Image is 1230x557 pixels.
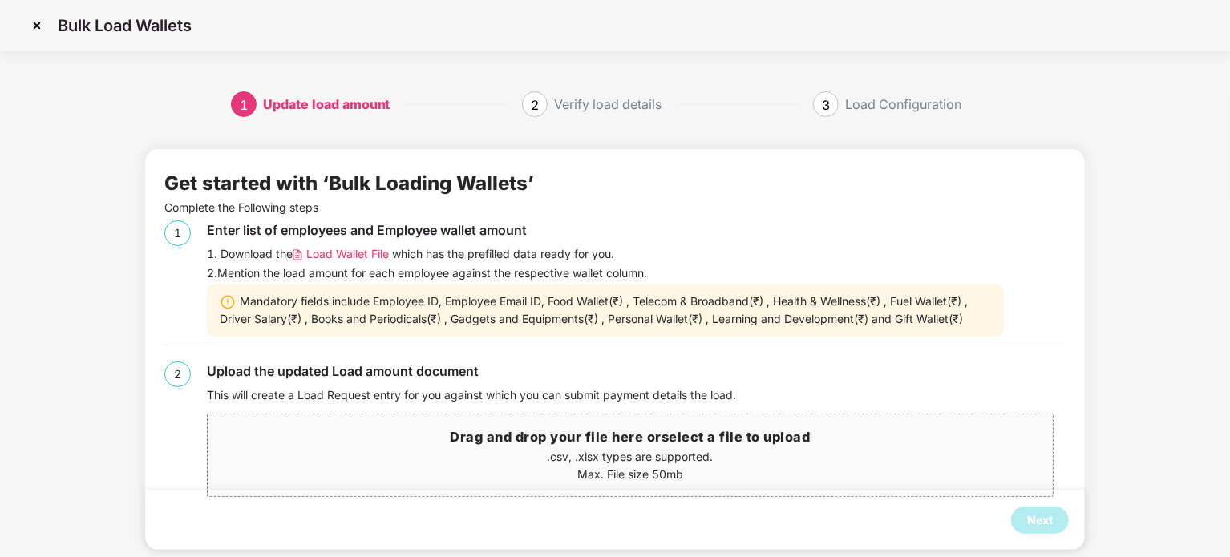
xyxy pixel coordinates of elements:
[207,386,1066,404] div: This will create a Load Request entry for you against which you can submit payment details the load.
[845,91,961,117] div: Load Configuration
[822,97,830,113] span: 3
[164,361,191,387] div: 2
[164,168,534,199] div: Get started with ‘Bulk Loading Wallets’
[208,414,1052,496] span: Drag and drop your file here orselect a file to upload.csv, .xlsx types are supported.Max. File s...
[24,13,50,38] img: svg+xml;base64,PHN2ZyBpZD0iQ3Jvc3MtMzJ4MzIiIHhtbG5zPSJodHRwOi8vd3d3LnczLm9yZy8yMDAwL3N2ZyIgd2lkdG...
[207,264,1066,282] div: 2. Mention the load amount for each employee against the respective wallet column.
[207,220,1066,240] div: Enter list of employees and Employee wallet amount
[164,220,191,246] div: 1
[207,361,1066,381] div: Upload the updated Load amount document
[293,249,302,261] img: svg+xml;base64,PHN2ZyB4bWxucz0iaHR0cDovL3d3dy53My5vcmcvMjAwMC9zdmciIHdpZHRoPSIxMi4wNTMiIGhlaWdodD...
[554,91,662,117] div: Verify load details
[58,16,192,35] p: Bulk Load Wallets
[207,284,1004,337] div: Mandatory fields include Employee ID, Employee Email ID, Food Wallet(₹) , Telecom & Broadband(₹) ...
[220,294,236,310] img: svg+xml;base64,PHN2ZyBpZD0iV2FybmluZ18tXzIweDIwIiBkYXRhLW5hbWU9Ildhcm5pbmcgLSAyMHgyMCIgeG1sbnM9Im...
[263,91,390,117] div: Update load amount
[306,245,389,263] span: Load Wallet File
[207,245,1066,263] div: 1. Download the which has the prefilled data ready for you.
[208,466,1052,483] p: Max. File size 50mb
[208,448,1052,466] p: .csv, .xlsx types are supported.
[208,427,1052,448] h3: Drag and drop your file here or
[164,199,1066,216] p: Complete the Following steps
[662,429,811,445] span: select a file to upload
[1027,511,1053,529] div: Next
[240,97,248,113] span: 1
[531,97,539,113] span: 2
